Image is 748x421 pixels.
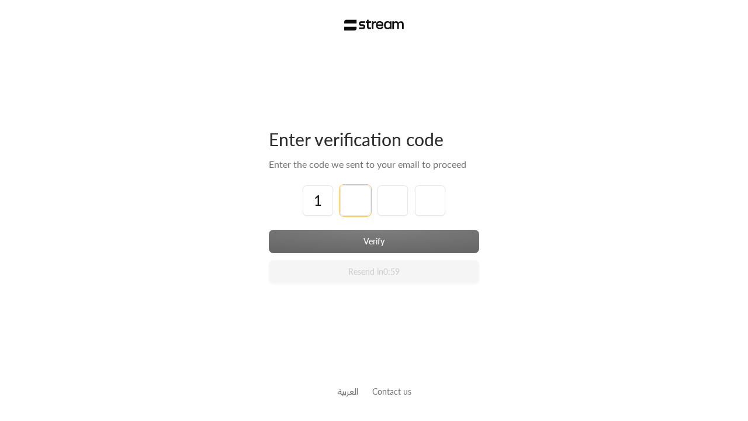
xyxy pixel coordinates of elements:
a: العربية [337,381,358,402]
div: Enter verification code [269,128,479,150]
div: Enter the code we sent to your email to proceed [269,157,479,171]
button: Contact us [372,385,411,398]
img: Stream Logo [344,19,404,31]
a: Contact us [372,387,411,396]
